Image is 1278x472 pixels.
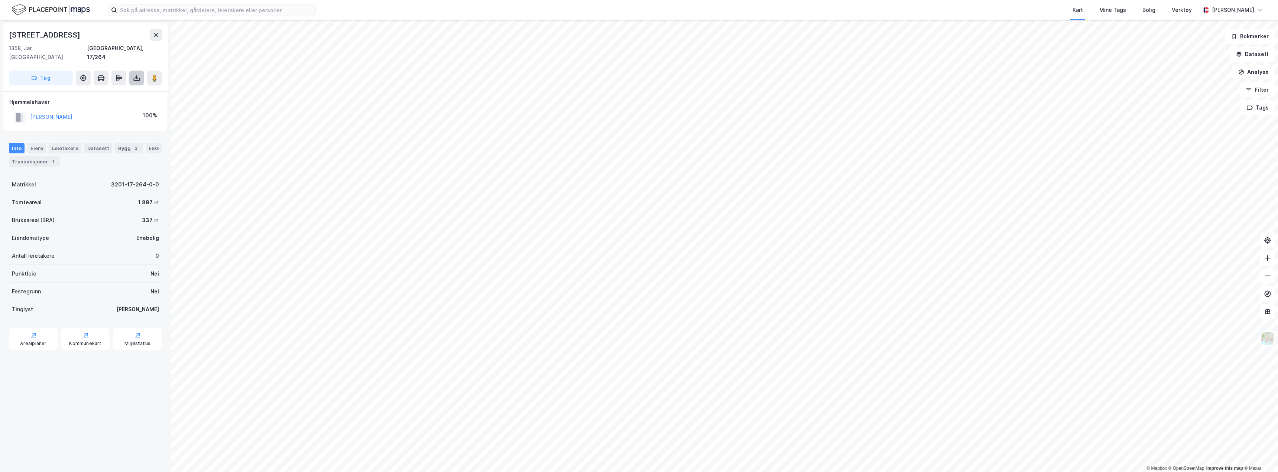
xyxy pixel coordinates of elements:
button: Tag [9,71,73,85]
div: Nei [150,287,159,296]
div: Enebolig [136,234,159,242]
div: ESG [146,143,162,153]
div: Tomteareal [12,198,42,207]
a: Improve this map [1206,466,1243,471]
div: Bygg [115,143,143,153]
div: Antall leietakere [12,251,55,260]
img: logo.f888ab2527a4732fd821a326f86c7f29.svg [12,3,90,16]
div: 0 [155,251,159,260]
div: 337 ㎡ [142,216,159,225]
div: Leietakere [49,143,81,153]
div: Transaksjoner [9,156,60,167]
iframe: Chat Widget [1241,436,1278,472]
div: Datasett [84,143,112,153]
div: [PERSON_NAME] [116,305,159,314]
div: Punktleie [12,269,36,278]
div: Kommunekart [69,341,101,346]
div: Bruksareal (BRA) [12,216,55,225]
div: Hjemmelshaver [9,98,162,107]
div: 1 [49,158,57,165]
div: 3201-17-264-0-0 [111,180,159,189]
div: Nei [150,269,159,278]
div: Mine Tags [1099,6,1126,14]
div: Eiendomstype [12,234,49,242]
div: Verktøy [1172,6,1192,14]
a: Mapbox [1146,466,1167,471]
div: Tinglyst [12,305,33,314]
a: OpenStreetMap [1168,466,1204,471]
div: Matrikkel [12,180,36,189]
button: Analyse [1232,65,1275,79]
button: Filter [1239,82,1275,97]
div: [GEOGRAPHIC_DATA], 17/264 [87,44,162,62]
div: 1358, Jar, [GEOGRAPHIC_DATA] [9,44,87,62]
button: Tags [1240,100,1275,115]
div: Eiere [27,143,46,153]
div: Miljøstatus [124,341,150,346]
div: 2 [132,144,140,152]
input: Søk på adresse, matrikkel, gårdeiere, leietakere eller personer [117,4,315,16]
div: Kontrollprogram for chat [1241,436,1278,472]
div: Info [9,143,25,153]
div: Arealplaner [20,341,46,346]
div: [PERSON_NAME] [1212,6,1254,14]
button: Bokmerker [1225,29,1275,44]
div: 100% [143,111,157,120]
img: Z [1261,331,1275,345]
div: 1 897 ㎡ [138,198,159,207]
div: Festegrunn [12,287,41,296]
div: Bolig [1142,6,1155,14]
div: [STREET_ADDRESS] [9,29,82,41]
button: Datasett [1230,47,1275,62]
div: Kart [1073,6,1083,14]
